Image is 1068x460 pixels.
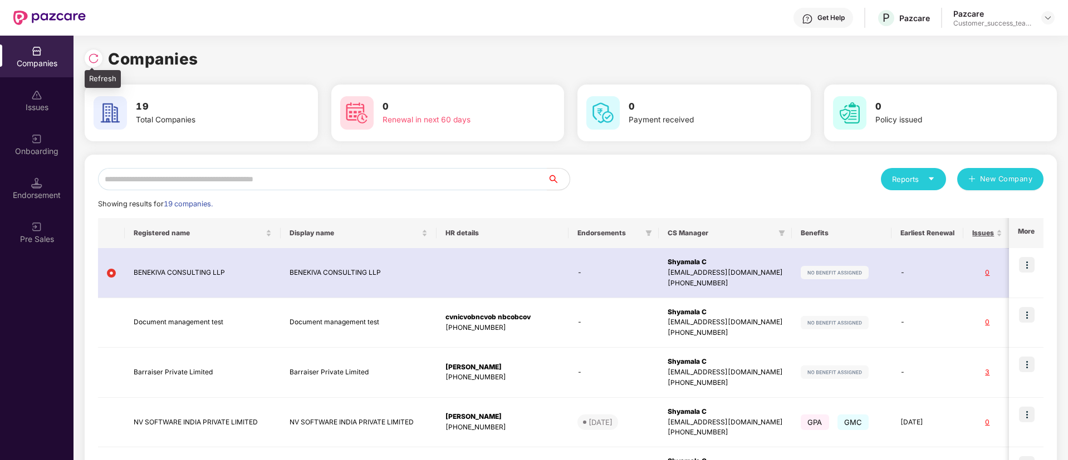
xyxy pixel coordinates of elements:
[891,298,963,348] td: -
[281,398,437,448] td: NV SOFTWARE INDIA PRIVATE LIMITED
[837,414,869,430] span: GMC
[875,100,1016,114] h3: 0
[963,218,1011,248] th: Issues
[668,357,783,367] div: Shyamala C
[108,47,198,71] h1: Companies
[892,174,935,185] div: Reports
[31,46,42,57] img: svg+xml;base64,PHN2ZyBpZD0iQ29tcGFuaWVzIiB4bWxucz0iaHR0cDovL3d3dy53My5vcmcvMjAwMC9zdmciIHdpZHRoPS...
[125,218,281,248] th: Registered name
[953,8,1031,19] div: Pazcare
[125,348,281,398] td: Barraiser Private Limited
[445,372,560,383] div: [PHONE_NUMBER]
[629,100,769,114] h3: 0
[792,218,891,248] th: Benefits
[776,226,787,240] span: filter
[883,11,890,24] span: P
[569,298,659,348] td: -
[31,90,42,101] img: svg+xml;base64,PHN2ZyBpZD0iSXNzdWVzX2Rpc2FibGVkIiB4bWxucz0iaHR0cDovL3d3dy53My5vcmcvMjAwMC9zdmciIH...
[1019,257,1035,273] img: icon
[668,278,783,289] div: [PHONE_NUMBER]
[643,226,654,240] span: filter
[569,348,659,398] td: -
[94,96,127,130] img: svg+xml;base64,PHN2ZyB4bWxucz0iaHR0cDovL3d3dy53My5vcmcvMjAwMC9zdmciIHdpZHRoPSI2MCIgaGVpZ2h0PSI2MC...
[802,13,813,24] img: svg+xml;base64,PHN2ZyBpZD0iSGVscC0zMngzMiIgeG1sbnM9Imh0dHA6Ly93d3cudzMub3JnLzIwMDAvc3ZnIiB3aWR0aD...
[445,412,560,422] div: [PERSON_NAME]
[340,96,374,130] img: svg+xml;base64,PHN2ZyB4bWxucz0iaHR0cDovL3d3dy53My5vcmcvMjAwMC9zdmciIHdpZHRoPSI2MCIgaGVpZ2h0PSI2MC...
[801,266,869,279] img: svg+xml;base64,PHN2ZyB4bWxucz0iaHR0cDovL3d3dy53My5vcmcvMjAwMC9zdmciIHdpZHRoPSIxMjIiIGhlaWdodD0iMj...
[445,422,560,433] div: [PHONE_NUMBER]
[668,257,783,268] div: Shyamala C
[31,177,42,189] img: svg+xml;base64,PHN2ZyB3aWR0aD0iMTQuNSIgaGVpZ2h0PSIxNC41IiB2aWV3Qm94PSIwIDAgMTYgMTYiIGZpbGw9Im5vbm...
[125,298,281,348] td: Document management test
[125,398,281,448] td: NV SOFTWARE INDIA PRIVATE LIMITED
[668,378,783,388] div: [PHONE_NUMBER]
[31,133,42,145] img: svg+xml;base64,PHN2ZyB3aWR0aD0iMjAiIGhlaWdodD0iMjAiIHZpZXdCb3g9IjAgMCAyMCAyMCIgZmlsbD0ibm9uZSIgeG...
[668,407,783,417] div: Shyamala C
[1019,407,1035,422] img: icon
[281,348,437,398] td: Barraiser Private Limited
[668,417,783,428] div: [EMAIL_ADDRESS][DOMAIN_NAME]
[437,218,569,248] th: HR details
[136,114,276,126] div: Total Companies
[968,175,976,184] span: plus
[1009,218,1043,248] th: More
[629,114,769,126] div: Payment received
[801,365,869,379] img: svg+xml;base64,PHN2ZyB4bWxucz0iaHR0cDovL3d3dy53My5vcmcvMjAwMC9zdmciIHdpZHRoPSIxMjIiIGhlaWdodD0iMj...
[668,317,783,328] div: [EMAIL_ADDRESS][DOMAIN_NAME]
[1019,357,1035,372] img: icon
[125,248,281,298] td: BENEKIVA CONSULTING LLP
[88,53,99,64] img: svg+xml;base64,PHN2ZyBpZD0iUmVsb2FkLTMyeDMyIiB4bWxucz0iaHR0cDovL3d3dy53My5vcmcvMjAwMC9zdmciIHdpZH...
[972,268,1002,278] div: 0
[891,348,963,398] td: -
[875,114,1016,126] div: Policy issued
[645,230,652,236] span: filter
[569,248,659,298] td: -
[281,248,437,298] td: BENEKIVA CONSULTING LLP
[445,312,560,323] div: cvnicvobncvob nbcobcov
[107,269,116,278] img: svg+xml;base64,PHN2ZyB4bWxucz0iaHR0cDovL3d3dy53My5vcmcvMjAwMC9zdmciIHdpZHRoPSIxMiIgaGVpZ2h0PSIxMi...
[953,19,1031,28] div: Customer_success_team_lead
[899,13,930,23] div: Pazcare
[445,323,560,333] div: [PHONE_NUMBER]
[957,168,1043,190] button: plusNew Company
[98,200,213,208] span: Showing results for
[383,114,523,126] div: Renewal in next 60 days
[290,229,419,238] span: Display name
[586,96,620,130] img: svg+xml;base64,PHN2ZyB4bWxucz0iaHR0cDovL3d3dy53My5vcmcvMjAwMC9zdmciIHdpZHRoPSI2MCIgaGVpZ2h0PSI2MC...
[972,229,994,238] span: Issues
[891,248,963,298] td: -
[778,230,785,236] span: filter
[972,367,1002,378] div: 3
[1043,13,1052,22] img: svg+xml;base64,PHN2ZyBpZD0iRHJvcGRvd24tMzJ4MzIiIHhtbG5zPSJodHRwOi8vd3d3LnczLm9yZy8yMDAwL3N2ZyIgd2...
[547,168,570,190] button: search
[577,229,641,238] span: Endorsements
[801,414,829,430] span: GPA
[668,229,774,238] span: CS Manager
[134,229,263,238] span: Registered name
[383,100,523,114] h3: 0
[668,427,783,438] div: [PHONE_NUMBER]
[817,13,845,22] div: Get Help
[668,367,783,378] div: [EMAIL_ADDRESS][DOMAIN_NAME]
[891,398,963,448] td: [DATE]
[589,417,613,428] div: [DATE]
[928,175,935,182] span: caret-down
[833,96,866,130] img: svg+xml;base64,PHN2ZyB4bWxucz0iaHR0cDovL3d3dy53My5vcmcvMjAwMC9zdmciIHdpZHRoPSI2MCIgaGVpZ2h0PSI2MC...
[972,417,1002,428] div: 0
[164,200,213,208] span: 19 companies.
[891,218,963,248] th: Earliest Renewal
[136,100,276,114] h3: 19
[85,70,121,88] div: Refresh
[445,362,560,373] div: [PERSON_NAME]
[281,298,437,348] td: Document management test
[13,11,86,25] img: New Pazcare Logo
[980,174,1033,185] span: New Company
[31,221,42,233] img: svg+xml;base64,PHN2ZyB3aWR0aD0iMjAiIGhlaWdodD0iMjAiIHZpZXdCb3g9IjAgMCAyMCAyMCIgZmlsbD0ibm9uZSIgeG...
[972,317,1002,328] div: 0
[668,307,783,318] div: Shyamala C
[801,316,869,329] img: svg+xml;base64,PHN2ZyB4bWxucz0iaHR0cDovL3d3dy53My5vcmcvMjAwMC9zdmciIHdpZHRoPSIxMjIiIGhlaWdodD0iMj...
[668,328,783,338] div: [PHONE_NUMBER]
[547,175,570,184] span: search
[281,218,437,248] th: Display name
[668,268,783,278] div: [EMAIL_ADDRESS][DOMAIN_NAME]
